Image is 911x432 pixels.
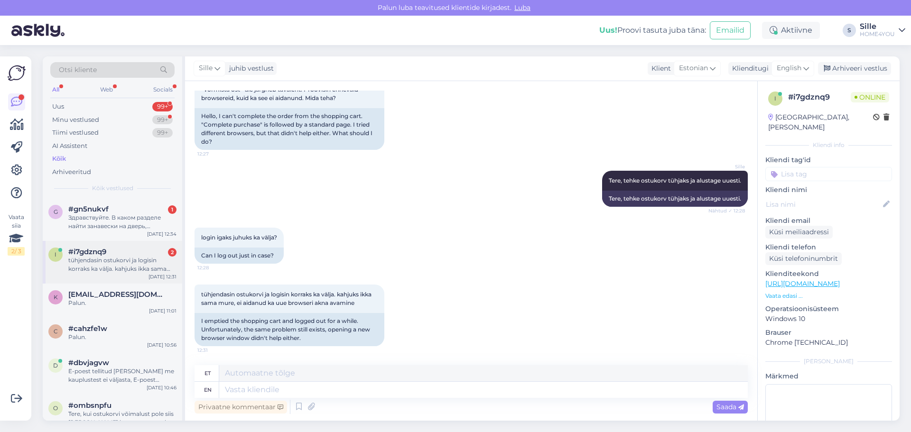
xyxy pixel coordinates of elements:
div: Sille [860,23,895,30]
div: All [50,83,61,96]
div: Klient [648,64,671,74]
p: Klienditeekond [765,269,892,279]
input: Lisa nimi [766,199,881,210]
div: 1 [168,205,177,214]
div: [DATE] 10:56 [147,341,177,349]
div: [DATE] 12:34 [147,230,177,238]
p: Kliendi tag'id [765,155,892,165]
span: Sille [709,163,745,170]
span: #i7gdznq9 [68,248,106,256]
div: Web [98,83,115,96]
input: Lisa tag [765,167,892,181]
button: Emailid [710,21,751,39]
div: en [204,382,212,398]
div: Palun. [68,333,177,341]
div: Proovi tasuta juba täna: [599,25,706,36]
span: k [54,294,58,301]
span: #cahzfe1w [68,324,107,333]
div: Aktiivne [762,22,820,39]
div: 99+ [152,102,173,111]
div: 99+ [152,115,173,125]
div: [DATE] 11:01 [149,307,177,314]
img: Askly Logo [8,64,26,82]
div: Küsi telefoninumbrit [765,252,842,265]
div: Palun. [68,299,177,307]
div: Klienditugi [728,64,769,74]
span: Online [851,92,889,102]
div: Tiimi vestlused [52,128,99,138]
div: [DATE] 10:46 [147,384,177,391]
span: 12:28 [197,264,233,271]
span: g [54,208,58,215]
span: 12:31 [197,347,233,354]
div: Küsi meiliaadressi [765,226,833,239]
div: Tere, kui ostukorvi võimalust pole siis [PERSON_NAME] laost otsas, saada ainult meie Home4you kau... [68,410,177,427]
span: d [53,362,58,369]
span: Tere, tehke ostukorv tühjaks ja alustage uuesti. [609,177,741,184]
div: Can I log out just in case? [195,248,284,264]
p: Kliendi telefon [765,242,892,252]
span: i [774,95,776,102]
p: Vaata edasi ... [765,292,892,300]
span: Nähtud ✓ 12:28 [708,207,745,214]
div: Uus [52,102,64,111]
div: [PERSON_NAME] [765,357,892,366]
span: Sille [199,63,213,74]
span: Luba [511,3,533,12]
span: login igaks juhuks ka välja? [201,234,277,241]
div: Minu vestlused [52,115,99,125]
span: Saada [716,403,744,411]
div: Hello, I can't complete the order from the shopping cart. "Complete purchase" is followed by a st... [195,108,384,150]
span: o [53,404,58,412]
a: SilleHOME4YOU [860,23,905,38]
div: AI Assistent [52,141,87,151]
div: [DATE] 12:31 [149,273,177,280]
span: Otsi kliente [59,65,97,75]
div: Tere, tehke ostukorv tühjaks ja alustage uuesti. [602,191,748,207]
p: Brauser [765,328,892,338]
span: i [55,251,56,258]
div: S [843,24,856,37]
div: Arhiveeritud [52,167,91,177]
span: #ombsnpfu [68,401,112,410]
p: Kliendi email [765,216,892,226]
span: karmentalur@gmail.com [68,290,167,299]
div: juhib vestlust [225,64,274,74]
div: HOME4YOU [860,30,895,38]
p: Operatsioonisüsteem [765,304,892,314]
span: Estonian [679,63,708,74]
div: Здравствуйте. В каком разделе найти занавески на дверь, бусинами? [68,213,177,230]
div: I emptied the shopping cart and logged out for a while. Unfortunately, the same problem still exi... [195,313,384,346]
div: Arhiveeri vestlus [818,62,891,75]
b: Uus! [599,26,617,35]
span: #gn5nukvf [68,205,109,213]
a: [URL][DOMAIN_NAME] [765,279,840,288]
p: Märkmed [765,371,892,381]
p: Windows 10 [765,314,892,324]
p: Kliendi nimi [765,185,892,195]
div: tühjendasin ostukorvi ja logisin korraks ka välja. kahjuks ikka sama mure, ei aidanud ka uue brow... [68,256,177,273]
div: 99+ [152,128,173,138]
span: 12:27 [197,150,233,157]
span: Kõik vestlused [92,184,133,193]
div: E-poest tellitud [PERSON_NAME] me kauplustest ei väljasta, E-poest tellitud [PERSON_NAME] saate 1... [68,367,177,384]
div: et [205,365,211,381]
div: # i7gdznq9 [788,92,851,103]
div: [GEOGRAPHIC_DATA], [PERSON_NAME] [768,112,873,132]
span: c [54,328,58,335]
span: #dbvjagvw [68,358,109,367]
span: tühjendasin ostukorvi ja logisin korraks ka välja. kahjuks ikka sama mure, ei aidanud ka uue brow... [201,291,373,306]
div: 2 [168,248,177,257]
div: 2 / 3 [8,247,25,256]
div: Kõik [52,154,66,164]
div: Kliendi info [765,141,892,149]
p: Chrome [TECHNICAL_ID] [765,338,892,348]
div: Socials [151,83,175,96]
div: Privaatne kommentaar [195,401,287,414]
div: Vaata siia [8,213,25,256]
span: English [777,63,801,74]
